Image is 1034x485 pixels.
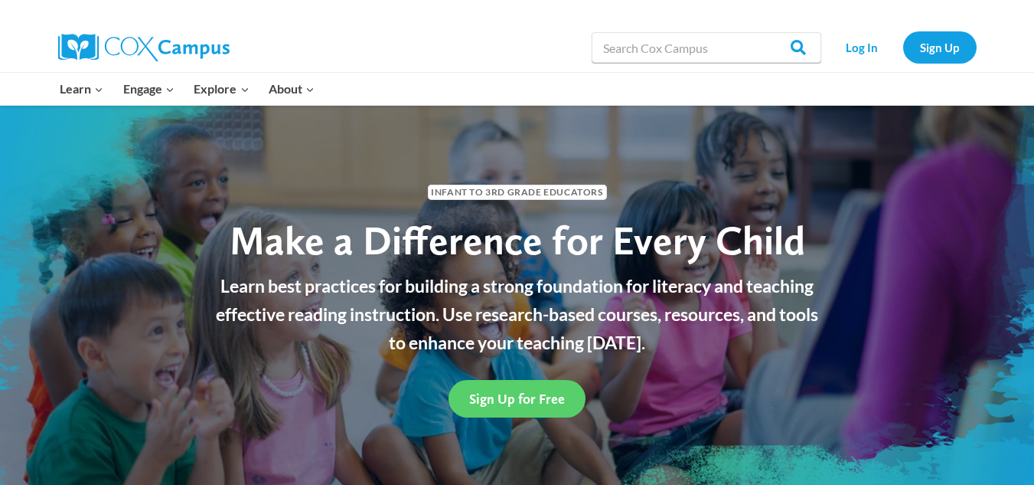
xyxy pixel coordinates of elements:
span: Infant to 3rd Grade Educators [428,185,607,199]
a: Log In [829,31,895,63]
input: Search Cox Campus [592,32,821,63]
a: Sign Up [903,31,977,63]
img: Cox Campus [58,34,230,61]
span: Engage [123,79,175,99]
span: Explore [194,79,249,99]
p: Learn best practices for building a strong foundation for literacy and teaching effective reading... [207,272,827,356]
span: About [269,79,315,99]
nav: Secondary Navigation [829,31,977,63]
span: Learn [60,79,103,99]
nav: Primary Navigation [51,73,325,105]
span: Sign Up for Free [469,391,565,407]
a: Sign Up for Free [449,380,585,418]
span: Make a Difference for Every Child [230,216,805,264]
